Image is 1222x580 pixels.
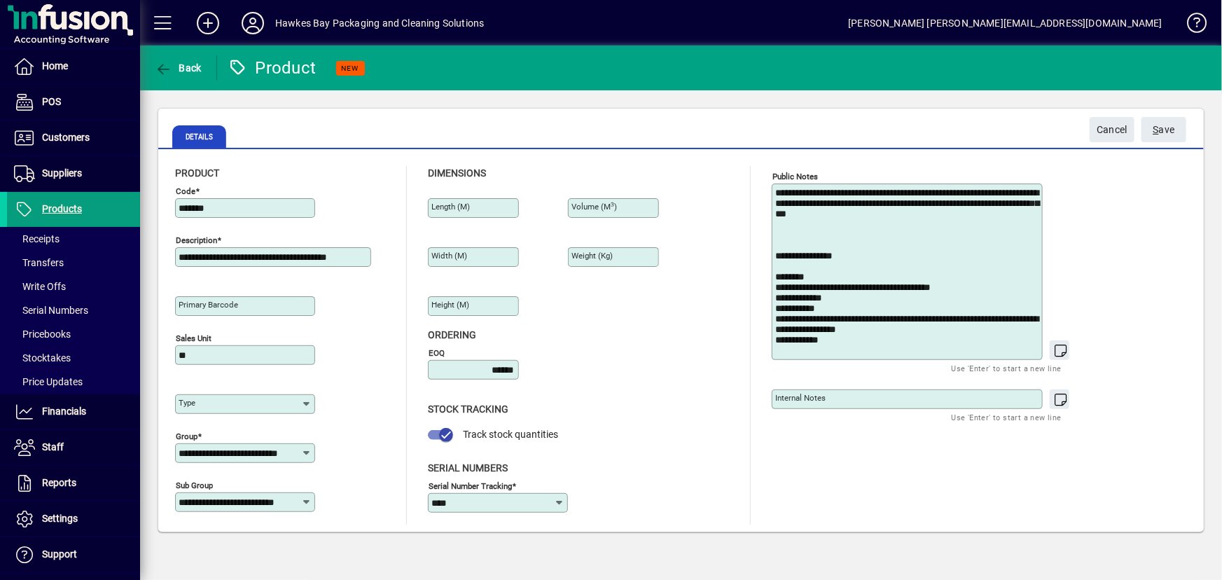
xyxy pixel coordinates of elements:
[42,513,78,524] span: Settings
[186,11,230,36] button: Add
[151,55,205,81] button: Back
[1153,124,1159,135] span: S
[1176,3,1204,48] a: Knowledge Base
[7,49,140,84] a: Home
[7,370,140,394] a: Price Updates
[428,329,476,340] span: Ordering
[1090,117,1134,142] button: Cancel
[775,393,826,403] mat-label: Internal Notes
[431,251,467,261] mat-label: Width (m)
[14,329,71,340] span: Pricebooks
[14,257,64,268] span: Transfers
[7,537,140,572] a: Support
[952,360,1062,376] mat-hint: Use 'Enter' to start a new line
[431,202,470,212] mat-label: Length (m)
[179,300,238,310] mat-label: Primary barcode
[428,462,508,474] span: Serial Numbers
[42,60,68,71] span: Home
[848,12,1162,34] div: [PERSON_NAME] [PERSON_NAME][EMAIL_ADDRESS][DOMAIN_NAME]
[7,85,140,120] a: POS
[230,11,275,36] button: Profile
[429,481,512,490] mat-label: Serial Number tracking
[176,431,197,441] mat-label: Group
[7,346,140,370] a: Stocktakes
[463,429,558,440] span: Track stock quantities
[342,64,359,73] span: NEW
[7,275,140,298] a: Write Offs
[7,227,140,251] a: Receipts
[7,394,140,429] a: Financials
[1141,117,1186,142] button: Save
[42,132,90,143] span: Customers
[14,376,83,387] span: Price Updates
[7,502,140,537] a: Settings
[275,12,485,34] div: Hawkes Bay Packaging and Cleaning Solutions
[42,441,64,453] span: Staff
[14,352,71,364] span: Stocktakes
[7,298,140,322] a: Serial Numbers
[42,203,82,214] span: Products
[176,235,217,245] mat-label: Description
[155,62,202,74] span: Back
[1153,118,1175,141] span: ave
[7,430,140,465] a: Staff
[140,55,217,81] app-page-header-button: Back
[7,156,140,191] a: Suppliers
[7,322,140,346] a: Pricebooks
[14,305,88,316] span: Serial Numbers
[228,57,317,79] div: Product
[428,167,486,179] span: Dimensions
[42,548,77,560] span: Support
[611,201,614,208] sup: 3
[172,125,226,148] span: Details
[571,251,613,261] mat-label: Weight (Kg)
[431,300,469,310] mat-label: Height (m)
[7,251,140,275] a: Transfers
[176,481,213,490] mat-label: Sub group
[7,120,140,156] a: Customers
[175,167,219,179] span: Product
[42,96,61,107] span: POS
[14,281,66,292] span: Write Offs
[14,233,60,244] span: Receipts
[1097,118,1127,141] span: Cancel
[179,398,195,408] mat-label: Type
[42,477,76,488] span: Reports
[571,202,617,212] mat-label: Volume (m )
[176,186,195,196] mat-label: Code
[428,403,508,415] span: Stock Tracking
[429,348,445,358] mat-label: EOQ
[42,167,82,179] span: Suppliers
[42,406,86,417] span: Financials
[7,466,140,501] a: Reports
[176,333,211,343] mat-label: Sales unit
[772,172,818,181] mat-label: Public Notes
[952,409,1062,425] mat-hint: Use 'Enter' to start a new line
